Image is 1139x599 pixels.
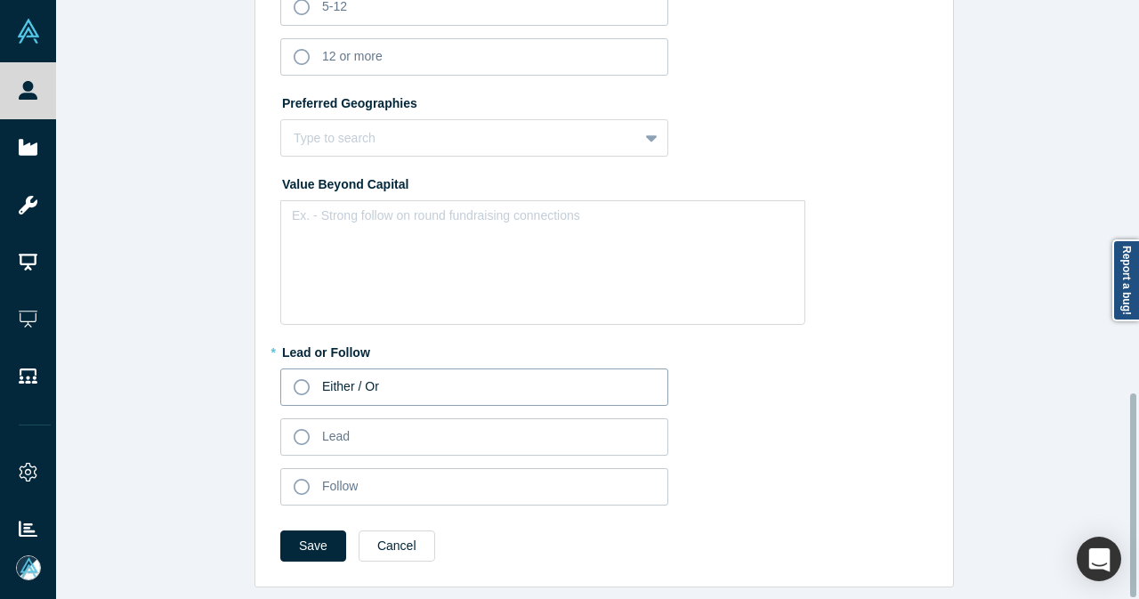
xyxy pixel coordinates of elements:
div: rdw-editor [293,206,794,236]
button: Cancel [359,530,435,562]
a: Report a bug! [1112,239,1139,321]
div: rdw-wrapper [280,200,805,325]
span: Either / Or [322,379,379,393]
img: Mia Scott's Account [16,555,41,580]
label: Lead or Follow [280,337,928,362]
span: Lead [322,429,350,443]
span: 12 or more [322,49,383,63]
button: Save [280,530,346,562]
label: Value Beyond Capital [280,169,928,194]
img: Alchemist Vault Logo [16,19,41,44]
span: Follow [322,479,358,493]
label: Preferred Geographies [280,88,928,113]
